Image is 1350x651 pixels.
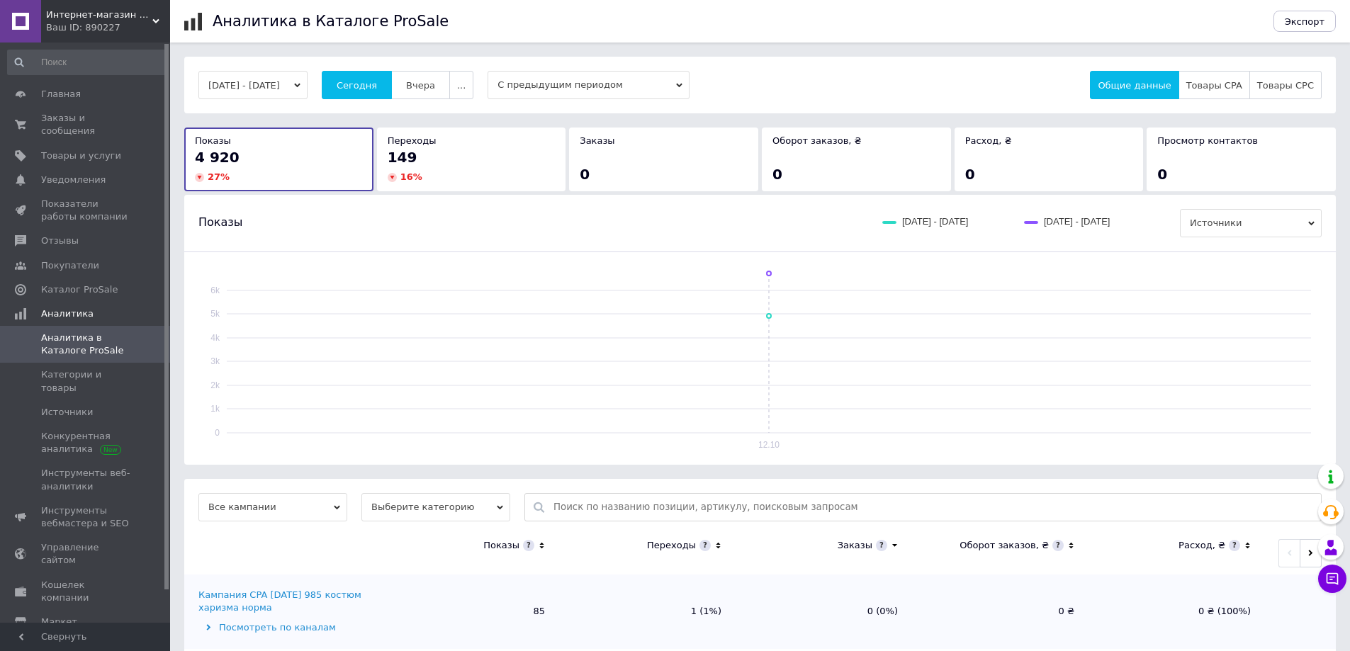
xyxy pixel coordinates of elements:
[1179,539,1225,552] div: Расход, ₴
[41,579,131,604] span: Кошелек компании
[41,307,94,320] span: Аналитика
[215,428,220,438] text: 0
[41,541,131,567] span: Управление сайтом
[195,149,240,166] span: 4 920
[449,71,473,99] button: ...
[388,149,417,166] span: 149
[580,135,614,146] span: Заказы
[41,259,99,272] span: Покупатели
[198,71,308,99] button: [DATE] - [DATE]
[210,309,220,319] text: 5k
[41,467,131,492] span: Инструменты веб-аналитики
[1180,209,1322,237] span: Источники
[391,71,450,99] button: Вчера
[1249,71,1322,99] button: Товары CPC
[41,234,79,247] span: Отзывы
[41,88,81,101] span: Главная
[772,166,782,183] span: 0
[210,380,220,390] text: 2k
[553,494,1314,521] input: Поиск по названию позиции, артикулу, поисковым запросам
[559,574,736,649] td: 1 (1%)
[41,112,131,137] span: Заказы и сообщения
[46,9,152,21] span: Интернет-магазин "Стильняшка"
[210,333,220,343] text: 4k
[388,135,437,146] span: Переходы
[1090,71,1179,99] button: Общие данные
[580,166,590,183] span: 0
[1179,71,1250,99] button: Товары CPA
[1257,80,1314,91] span: Товары CPC
[965,166,975,183] span: 0
[337,80,377,91] span: Сегодня
[1089,574,1265,649] td: 0 ₴ (100%)
[210,356,220,366] text: 3k
[41,332,131,357] span: Аналитика в Каталоге ProSale
[1318,565,1346,593] button: Чат с покупателем
[210,404,220,414] text: 1k
[457,80,466,91] span: ...
[213,13,449,30] h1: Аналитика в Каталоге ProSale
[41,149,121,162] span: Товары и услуги
[41,616,77,628] span: Маркет
[41,406,93,419] span: Источники
[1098,80,1171,91] span: Общие данные
[965,135,1012,146] span: Расход, ₴
[208,171,230,182] span: 27 %
[912,574,1089,649] td: 0 ₴
[406,80,435,91] span: Вчера
[483,539,519,552] div: Показы
[41,430,131,455] span: Конкурентная аналитика
[198,589,379,614] div: Кампания CPA [DATE] 985 костюм харизма норма
[1285,16,1324,27] span: Экспорт
[383,574,559,649] td: 85
[198,493,347,521] span: Все кампании
[41,368,131,394] span: Категории и товары
[41,504,131,530] span: Инструменты вебмастера и SEO
[195,135,231,146] span: Показы
[960,539,1049,552] div: Оборот заказов, ₴
[198,215,242,230] span: Показы
[758,440,780,450] text: 12.10
[46,21,170,34] div: Ваш ID: 890227
[736,574,912,649] td: 0 (0%)
[488,71,690,99] span: С предыдущим периодом
[41,174,106,186] span: Уведомления
[647,539,696,552] div: Переходы
[1186,80,1242,91] span: Товары CPA
[1157,135,1258,146] span: Просмотр контактов
[361,493,510,521] span: Выберите категорию
[772,135,862,146] span: Оборот заказов, ₴
[1273,11,1336,32] button: Экспорт
[1157,166,1167,183] span: 0
[7,50,167,75] input: Поиск
[41,283,118,296] span: Каталог ProSale
[198,621,379,634] div: Посмотреть по каналам
[838,539,872,552] div: Заказы
[210,285,220,295] text: 6k
[400,171,422,182] span: 16 %
[322,71,392,99] button: Сегодня
[41,198,131,223] span: Показатели работы компании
